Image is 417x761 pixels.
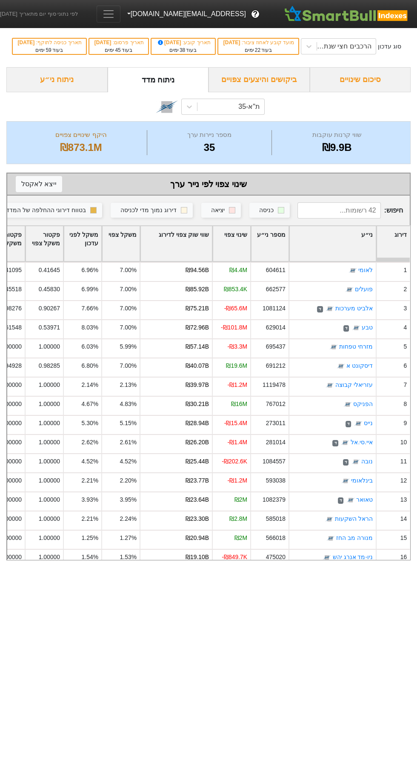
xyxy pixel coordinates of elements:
[186,419,209,428] div: ₪28.94B
[82,400,98,409] div: 4.67%
[82,438,98,447] div: 2.62%
[329,343,338,352] img: tase link
[226,361,247,370] div: ₪19.6M
[224,419,247,428] div: -₪15.4M
[149,130,270,140] div: מספר ניירות ערך
[120,438,137,447] div: 2.61%
[16,176,62,192] button: ייצא לאקסל
[6,206,86,215] div: בטווח דירוגי ההחלפה של המדד
[26,226,63,261] div: Toggle SortBy
[64,226,101,261] div: Toggle SortBy
[238,102,260,112] div: ת"א-35
[227,438,247,447] div: -₪1.4M
[0,361,22,370] div: 0.94928
[157,40,183,45] span: [DATE]
[82,304,98,313] div: 7.66%
[39,534,60,542] div: 1.00000
[39,323,60,332] div: 0.53971
[120,419,137,428] div: 5.15%
[211,206,225,215] div: יציאה
[186,361,209,370] div: ₪40.07B
[283,6,410,23] img: SmartBull
[234,534,247,542] div: ₪2M
[266,514,286,523] div: 585018
[266,361,286,370] div: 691212
[94,46,144,54] div: בעוד ימים
[39,380,60,389] div: 1.00000
[0,553,22,562] div: 1.00000
[120,514,137,523] div: 2.24%
[297,202,403,219] span: חיפוש :
[120,495,137,504] div: 3.95%
[0,323,22,332] div: 0.61548
[82,553,98,562] div: 1.54%
[266,285,286,294] div: 662577
[274,130,400,140] div: שווי קרנות עוקבות
[274,140,400,155] div: ₪9.9B
[186,266,209,275] div: ₪94.56B
[0,457,22,466] div: 1.00000
[222,457,247,466] div: -₪202.6K
[223,46,294,54] div: בעוד ימים
[120,342,137,351] div: 5.99%
[326,381,334,390] img: tase link
[186,380,209,389] div: ₪39.97B
[234,495,247,504] div: ₪2M
[310,67,411,92] div: סיכום שינויים
[120,361,137,370] div: 7.00%
[0,285,22,294] div: 0.45518
[120,400,137,409] div: 4.83%
[39,495,60,504] div: 1.00000
[325,515,334,524] img: tase link
[336,534,373,541] a: מנורה מב החז
[400,438,407,447] div: 10
[39,514,60,523] div: 1.00000
[358,267,373,273] a: לאומי
[0,438,22,447] div: 1.00000
[221,323,247,332] div: -₪101.8M
[82,419,98,428] div: 5.30%
[355,286,373,292] a: פועלים
[186,400,209,409] div: ₪30.21B
[120,553,137,562] div: 1.53%
[0,514,22,523] div: 1.00000
[343,459,348,466] span: ד
[353,400,373,407] a: הפניקס
[341,439,349,447] img: tase link
[326,305,334,313] img: tase link
[333,554,373,560] a: ניו-מד אנרג יהש
[120,380,137,389] div: 2.13%
[186,323,209,332] div: ₪72.96B
[263,457,286,466] div: 1084557
[339,343,373,350] a: מזרחי טפחות
[186,495,209,504] div: ₪23.64B
[364,420,373,426] a: נייס
[111,203,193,218] button: דירוג נמוך מדי לכניסה
[255,47,260,53] span: 22
[120,323,137,332] div: 7.00%
[224,304,247,313] div: -₪65.6M
[356,496,373,503] a: טאואר
[17,39,82,46] div: תאריך כניסה לתוקף :
[82,361,98,370] div: 6.80%
[335,305,373,312] a: אלביט מערכות
[266,438,286,447] div: 281014
[354,420,363,428] img: tase link
[0,380,22,389] div: 1.00000
[352,324,360,332] img: tase link
[403,285,407,294] div: 2
[332,440,338,447] span: ד
[82,457,98,466] div: 4.52%
[39,361,60,370] div: 0.98285
[338,497,343,504] span: ד
[180,47,185,53] span: 38
[224,285,247,294] div: ₪853.4K
[403,266,407,275] div: 1
[94,40,113,45] span: [DATE]
[18,40,36,45] span: [DATE]
[361,458,373,465] a: נובה
[266,419,286,428] div: 273011
[351,439,373,446] a: איי.סי.אל
[39,304,60,313] div: 0.90267
[82,514,98,523] div: 2.21%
